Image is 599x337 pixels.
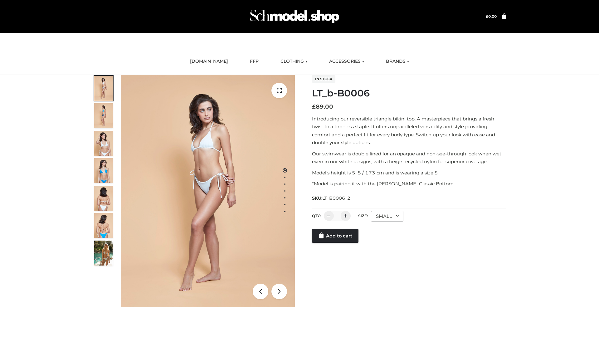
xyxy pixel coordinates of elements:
[94,103,113,128] img: ArielClassicBikiniTop_CloudNine_AzureSky_OW114ECO_2-scaled.jpg
[312,229,358,243] a: Add to cart
[94,241,113,266] img: Arieltop_CloudNine_AzureSky2.jpg
[486,14,488,19] span: £
[121,75,295,307] img: LT_b-B0006
[276,55,312,68] a: CLOTHING
[185,55,233,68] a: [DOMAIN_NAME]
[486,14,497,19] a: £0.00
[312,103,316,110] span: £
[312,194,351,202] span: SKU:
[381,55,414,68] a: BRANDS
[358,213,368,218] label: Size:
[94,131,113,156] img: ArielClassicBikiniTop_CloudNine_AzureSky_OW114ECO_3-scaled.jpg
[245,55,263,68] a: FFP
[312,103,333,110] bdi: 89.00
[371,211,403,222] div: SMALL
[94,186,113,211] img: ArielClassicBikiniTop_CloudNine_AzureSky_OW114ECO_7-scaled.jpg
[94,158,113,183] img: ArielClassicBikiniTop_CloudNine_AzureSky_OW114ECO_4-scaled.jpg
[486,14,497,19] bdi: 0.00
[312,213,321,218] label: QTY:
[312,75,335,83] span: In stock
[312,88,506,99] h1: LT_b-B0006
[312,115,506,147] p: Introducing our reversible triangle bikini top. A masterpiece that brings a fresh twist to a time...
[312,150,506,166] p: Our swimwear is double lined for an opaque and non-see-through look when wet, even in our white d...
[324,55,369,68] a: ACCESSORIES
[322,195,350,201] span: LT_B0006_2
[94,213,113,238] img: ArielClassicBikiniTop_CloudNine_AzureSky_OW114ECO_8-scaled.jpg
[312,169,506,177] p: Model’s height is 5 ‘8 / 173 cm and is wearing a size S.
[312,180,506,188] p: *Model is pairing it with the [PERSON_NAME] Classic Bottom
[248,4,341,29] img: Schmodel Admin 964
[94,76,113,101] img: ArielClassicBikiniTop_CloudNine_AzureSky_OW114ECO_1-scaled.jpg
